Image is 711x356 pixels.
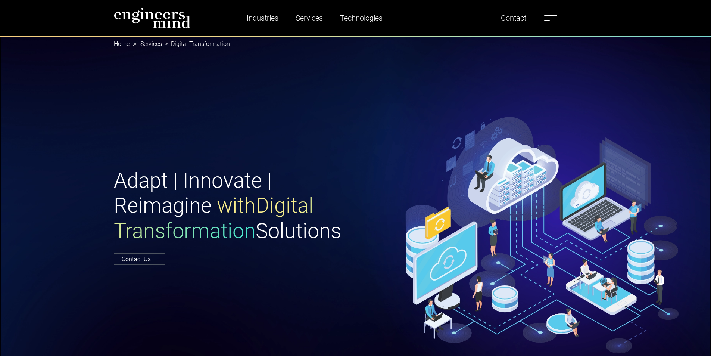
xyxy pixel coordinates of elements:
a: Contact [498,9,529,27]
span: with Digital Transformation [114,193,314,243]
a: Home [114,40,130,47]
a: Services [293,9,326,27]
h1: Adapt | Innovate | Reimagine Solutions [114,168,351,244]
a: Contact Us [114,253,165,265]
a: Services [140,40,162,47]
a: Technologies [337,9,386,27]
nav: breadcrumb [114,36,598,52]
a: Industries [244,9,281,27]
li: Digital Transformation [162,40,230,49]
img: logo [114,7,191,28]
